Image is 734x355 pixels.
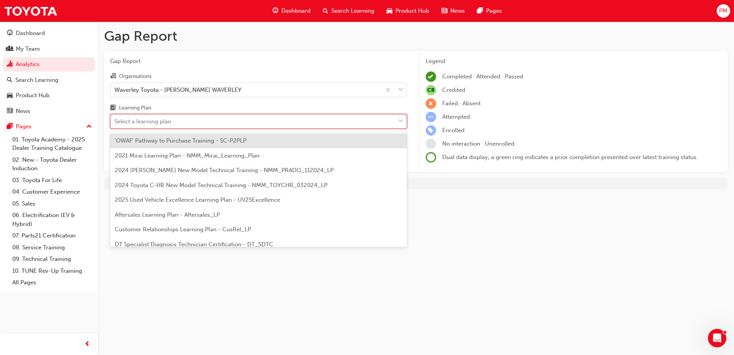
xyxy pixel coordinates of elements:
span: guage-icon [7,30,13,37]
a: 01. Toyota Academy - 2025 Dealer Training Catalogue [9,134,95,154]
span: organisation-icon [110,73,116,80]
span: learningRecordVerb_COMPLETE-icon [426,71,436,82]
span: Product Hub [395,7,429,15]
span: down-icon [398,116,403,126]
span: 2025 Used Vehicle Excellence Learning Plan - UV25Excellence [115,196,280,203]
span: Dual data display; a green ring indicates a prior completion presented over latest training status. [442,154,698,161]
span: car-icon [387,6,392,16]
span: learningRecordVerb_FAIL-icon [426,98,436,109]
a: Search Learning [3,73,95,87]
span: Search Learning [331,7,374,15]
a: Product Hub [3,88,95,103]
a: 03. Toyota For Life [9,174,95,186]
span: Credited [442,86,465,93]
a: All Pages [9,277,95,289]
iframe: Intercom live chat [708,329,726,347]
span: 2024 [PERSON_NAME] New Model Technical Training - NMM_PRADO_112024_LP [115,167,334,174]
div: Select a learning plan [114,117,171,126]
div: Pages [16,122,31,131]
div: Product Hub [16,91,50,100]
span: people-icon [7,46,13,53]
button: DashboardMy TeamAnalyticsSearch LearningProduct HubNews [3,25,95,119]
span: news-icon [441,6,447,16]
span: learningRecordVerb_ENROLL-icon [426,125,436,136]
span: Gap Report [110,57,407,66]
a: car-iconProduct Hub [380,3,435,19]
div: Learning Plan [119,104,151,112]
span: search-icon [323,6,328,16]
span: learningplan-icon [110,105,116,112]
h1: Gap Report [104,28,728,45]
span: learningRecordVerb_ATTEMPT-icon [426,112,436,122]
a: pages-iconPages [471,3,508,19]
span: chart-icon [7,61,13,68]
span: pages-icon [7,123,13,130]
a: Dashboard [3,26,95,40]
span: search-icon [7,77,12,84]
a: 07. Parts21 Certification [9,230,95,242]
span: null-icon [426,85,436,95]
span: learningRecordVerb_NONE-icon [426,139,436,149]
span: Enrolled [442,127,465,134]
a: guage-iconDashboard [266,3,317,19]
span: up-icon [86,122,92,132]
div: News [16,107,30,116]
button: Pages [3,119,95,134]
a: 05. Sales [9,198,95,210]
span: Dashboard [281,7,311,15]
span: 2021 Mirai Learning Plan - NMM_Mirai_Learning_Plan [115,152,260,159]
span: prev-icon [84,340,90,349]
span: guage-icon [273,6,278,16]
a: My Team [3,42,95,56]
div: Search Learning [15,76,58,85]
a: news-iconNews [435,3,471,19]
span: Attempted [442,113,470,120]
a: 08. Service Training [9,242,95,254]
span: PM [719,7,727,15]
a: 09. Technical Training [9,253,95,265]
span: Failed · Absent [442,100,481,107]
span: Aftersales Learning Plan - Aftersales_LP [115,211,220,218]
span: No interaction · Unenrolled [442,140,514,147]
a: 06. Electrification (EV & Hybrid) [9,209,95,230]
div: Organisations [119,73,152,80]
span: down-icon [398,85,403,95]
button: PM [717,4,730,18]
div: Waverley Toyota - [PERSON_NAME] WAVERLEY [114,85,241,94]
div: Dashboard [16,29,45,38]
span: pages-icon [477,6,483,16]
span: car-icon [7,92,13,99]
span: Customer Relationships Learning Plan - CusRel_LP [115,226,251,233]
img: Trak [4,2,58,20]
a: 02. New - Toyota Dealer Induction [9,154,95,174]
a: 04. Customer Experience [9,186,95,198]
span: 2024 Toyota C-HR New Model Technical Training - NMM_TOYCHR_032024_LP [115,182,327,189]
div: Legend [426,57,722,66]
span: 'OWAF' Pathway to Purchase Training - SC-P2PLP [115,137,246,144]
span: news-icon [7,108,13,115]
a: News [3,104,95,118]
div: My Team [16,45,40,53]
span: Pages [486,7,502,15]
a: search-iconSearch Learning [317,3,380,19]
a: 10. TUNE Rev-Up Training [9,265,95,277]
span: Completed · Attended · Passed [442,73,523,80]
a: Analytics [3,57,95,71]
span: News [450,7,465,15]
span: DT Specialist Diagnosis Technician Certification - DT_SDTC [115,241,273,248]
